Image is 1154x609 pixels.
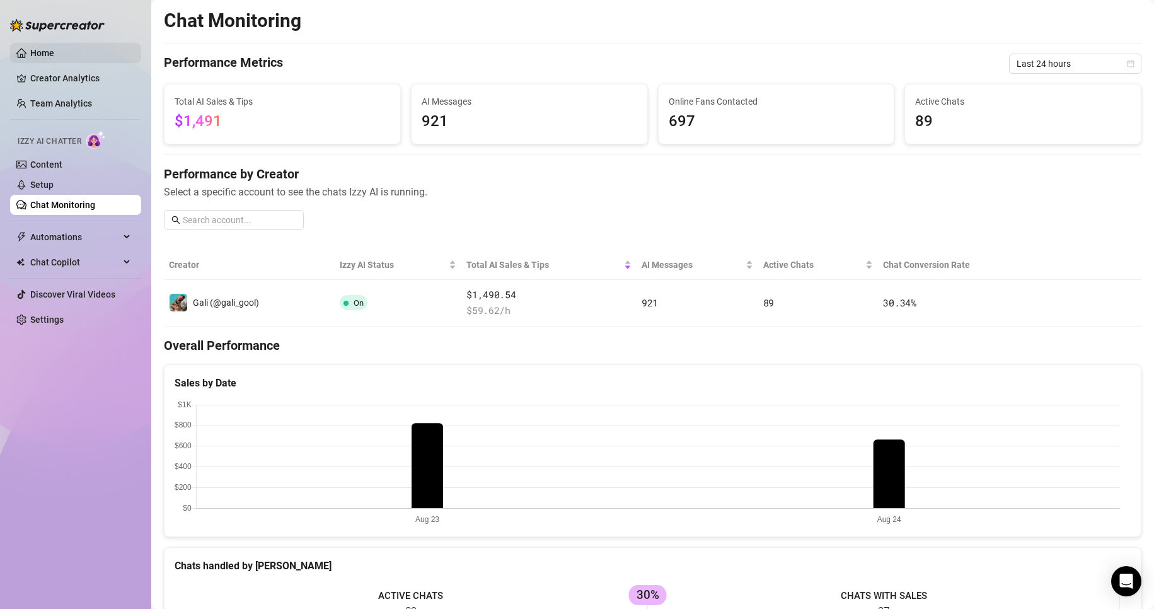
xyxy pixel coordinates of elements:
span: Automations [30,227,120,247]
img: Gali (@gali_gool) [170,294,187,311]
span: Select a specific account to see the chats Izzy AI is running. [164,184,1141,200]
span: 921 [422,110,637,134]
span: calendar [1127,60,1134,67]
span: $1,491 [175,112,222,130]
h4: Overall Performance [164,337,1141,354]
h4: Performance Metrics [164,54,283,74]
th: Active Chats [758,250,879,280]
th: Total AI Sales & Tips [461,250,637,280]
th: Izzy AI Status [335,250,461,280]
span: AI Messages [422,95,637,108]
span: Gali (@gali_gool) [193,298,259,308]
a: Setup [30,180,54,190]
th: Creator [164,250,335,280]
a: Content [30,159,62,170]
span: Izzy AI Status [340,258,446,272]
h4: Performance by Creator [164,165,1141,183]
th: AI Messages [637,250,758,280]
a: Settings [30,315,64,325]
span: Total AI Sales & Tips [466,258,621,272]
img: logo-BBDzfeDw.svg [10,19,105,32]
a: Chat Monitoring [30,200,95,210]
span: 921 [642,296,658,309]
span: Izzy AI Chatter [18,136,81,148]
span: Last 24 hours [1017,54,1134,73]
span: $1,490.54 [466,287,632,303]
h2: Chat Monitoring [164,9,301,33]
th: Chat Conversion Rate [878,250,1044,280]
img: AI Chatter [86,130,106,149]
span: AI Messages [642,258,743,272]
a: Team Analytics [30,98,92,108]
span: Online Fans Contacted [669,95,884,108]
div: Sales by Date [175,375,1131,391]
span: 89 [763,296,774,309]
span: thunderbolt [16,232,26,242]
span: Active Chats [763,258,863,272]
span: Chat Copilot [30,252,120,272]
a: Home [30,48,54,58]
span: Total AI Sales & Tips [175,95,390,108]
span: search [171,216,180,224]
a: Discover Viral Videos [30,289,115,299]
span: 30.34 % [883,296,916,309]
a: Creator Analytics [30,68,131,88]
div: Chats handled by [PERSON_NAME] [175,558,1131,574]
input: Search account... [183,213,296,227]
span: $ 59.62 /h [466,303,632,318]
span: On [354,298,364,308]
span: 697 [669,110,884,134]
span: Active Chats [915,95,1131,108]
div: Open Intercom Messenger [1111,566,1141,596]
span: 89 [915,110,1131,134]
img: Chat Copilot [16,258,25,267]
